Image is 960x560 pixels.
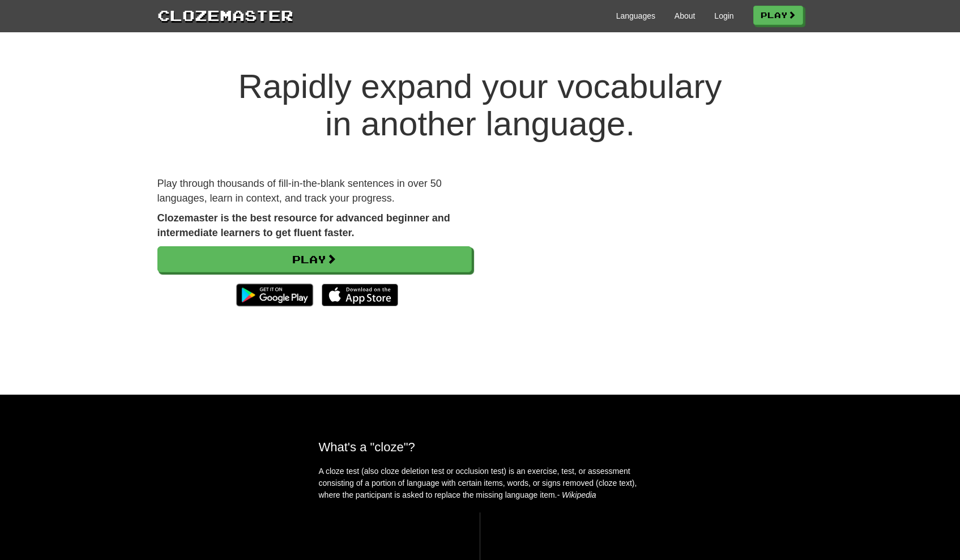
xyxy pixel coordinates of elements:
[319,440,642,454] h2: What's a "cloze"?
[157,246,472,272] a: Play
[157,177,472,206] p: Play through thousands of fill-in-the-blank sentences in over 50 languages, learn in context, and...
[319,465,642,501] p: A cloze test (also cloze deletion test or occlusion test) is an exercise, test, or assessment con...
[157,212,450,238] strong: Clozemaster is the best resource for advanced beginner and intermediate learners to get fluent fa...
[714,10,733,22] a: Login
[322,284,398,306] img: Download_on_the_App_Store_Badge_US-UK_135x40-25178aeef6eb6b83b96f5f2d004eda3bffbb37122de64afbaef7...
[675,10,696,22] a: About
[231,278,318,312] img: Get it on Google Play
[157,5,293,25] a: Clozemaster
[753,6,803,25] a: Play
[557,490,596,499] em: - Wikipedia
[616,10,655,22] a: Languages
